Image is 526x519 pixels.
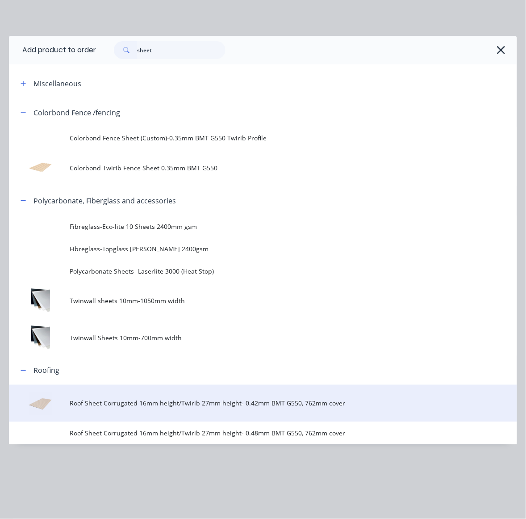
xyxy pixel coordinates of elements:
[33,107,120,118] div: Colorbond Fence /fencing
[33,78,81,89] div: Miscellaneous
[70,133,428,143] span: Colorbond Fence Sheet (Custom)-0.35mm BMT G550 Twirib Profile
[70,399,428,408] span: Roof Sheet Corrugated 16mm height/Twirib 27mm height- 0.42mm BMT G550, 762mm cover
[9,36,96,64] div: Add product to order
[33,365,59,376] div: Roofing
[33,195,176,206] div: Polycarbonate, Fiberglass and accessories
[70,222,428,231] span: Fibreglass-Eco-lite 10 Sheets 2400mm gsm
[70,163,428,173] span: Colorbond Twirib Fence Sheet 0.35mm BMT G550
[70,296,428,305] span: Twinwall sheets 10mm-1050mm width
[70,429,428,438] span: Roof Sheet Corrugated 16mm height/Twirib 27mm height- 0.48mm BMT G550, 762mm cover
[70,266,428,276] span: Polycarbonate Sheets- Laserlite 3000 (Heat Stop)
[70,244,428,253] span: Fibreglass-Topglass [PERSON_NAME] 2400gsm
[137,41,225,59] input: Search...
[70,333,428,342] span: Twinwall Sheets 10mm-700mm width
